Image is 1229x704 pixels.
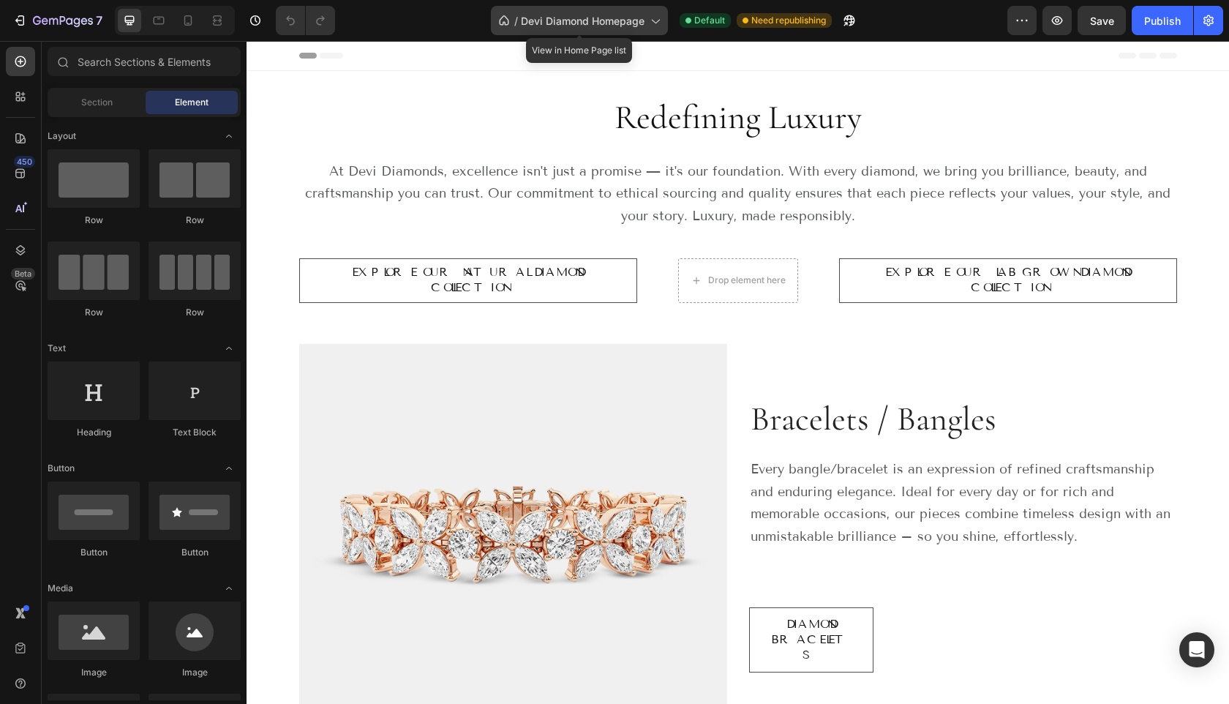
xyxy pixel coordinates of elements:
[48,462,75,475] span: Button
[593,217,931,262] a: Explore our Lab Grown Diamond Collection
[217,457,241,480] span: Toggle open
[11,268,35,280] div: Beta
[48,546,140,559] div: Button
[48,342,66,355] span: Text
[462,233,539,245] div: Drop element here
[48,426,140,439] div: Heading
[48,582,73,595] span: Media
[48,130,76,143] span: Layout
[149,546,241,559] div: Button
[6,6,109,35] button: 7
[14,156,35,168] div: 450
[276,6,335,35] div: Undo/Redo
[53,303,481,675] img: gempages_573921339954431024-bf242dc7-5281-47d2-827e-0b95c9a66c19.png
[149,666,241,679] div: Image
[610,224,913,255] p: Explore our Lab Grown Diamond Collection
[1078,6,1126,35] button: Save
[81,96,113,109] span: Section
[1090,15,1114,27] span: Save
[1144,13,1181,29] div: Publish
[1179,632,1214,667] div: Open Intercom Messenger
[149,214,241,227] div: Row
[521,13,644,29] span: Devi Diamond Homepage
[149,306,241,319] div: Row
[217,577,241,600] span: Toggle open
[520,576,609,621] p: Diamond Bracelets
[48,306,140,319] div: Row
[48,47,241,76] input: Search Sections & Elements
[48,214,140,227] div: Row
[48,666,140,679] div: Image
[217,337,241,360] span: Toggle open
[504,417,929,506] p: Every bangle/bracelet is an expression of refined craftsmanship and enduring elegance. Ideal for ...
[247,41,1229,704] iframe: Design area
[217,124,241,148] span: Toggle open
[694,14,725,27] span: Default
[149,426,241,439] div: Text Block
[503,566,627,631] a: Diamond Bracelets
[514,13,518,29] span: /
[751,14,826,27] span: Need republishing
[96,12,102,29] p: 7
[1132,6,1193,35] button: Publish
[175,96,208,109] span: Element
[503,358,931,398] h2: Bracelets / Bangles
